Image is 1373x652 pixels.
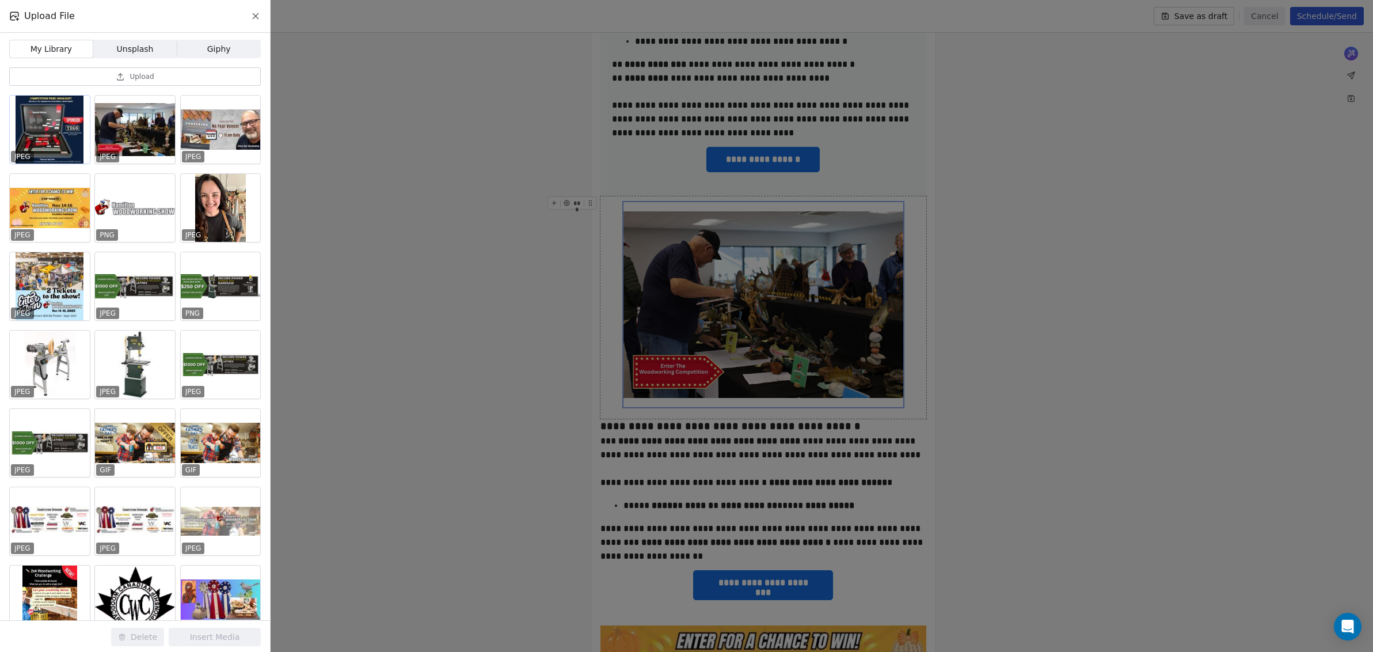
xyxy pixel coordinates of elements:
[14,309,31,318] p: JPEG
[1334,613,1361,640] div: Open Intercom Messenger
[100,387,116,396] p: JPEG
[185,544,201,553] p: JPEG
[14,152,31,161] p: JPEG
[185,387,201,396] p: JPEG
[100,230,115,240] p: PNG
[185,309,200,318] p: PNG
[185,230,201,240] p: JPEG
[100,309,116,318] p: JPEG
[185,465,197,475] p: GIF
[14,387,31,396] p: JPEG
[117,43,154,55] span: Unsplash
[207,43,231,55] span: Giphy
[9,67,261,86] button: Upload
[14,230,31,240] p: JPEG
[111,628,164,646] button: Delete
[100,465,111,475] p: GIF
[169,628,261,646] button: Insert Media
[24,9,75,23] span: Upload File
[185,152,201,161] p: JPEG
[14,465,31,475] p: JPEG
[100,544,116,553] p: JPEG
[14,544,31,553] p: JPEG
[130,72,154,81] span: Upload
[100,152,116,161] p: JPEG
